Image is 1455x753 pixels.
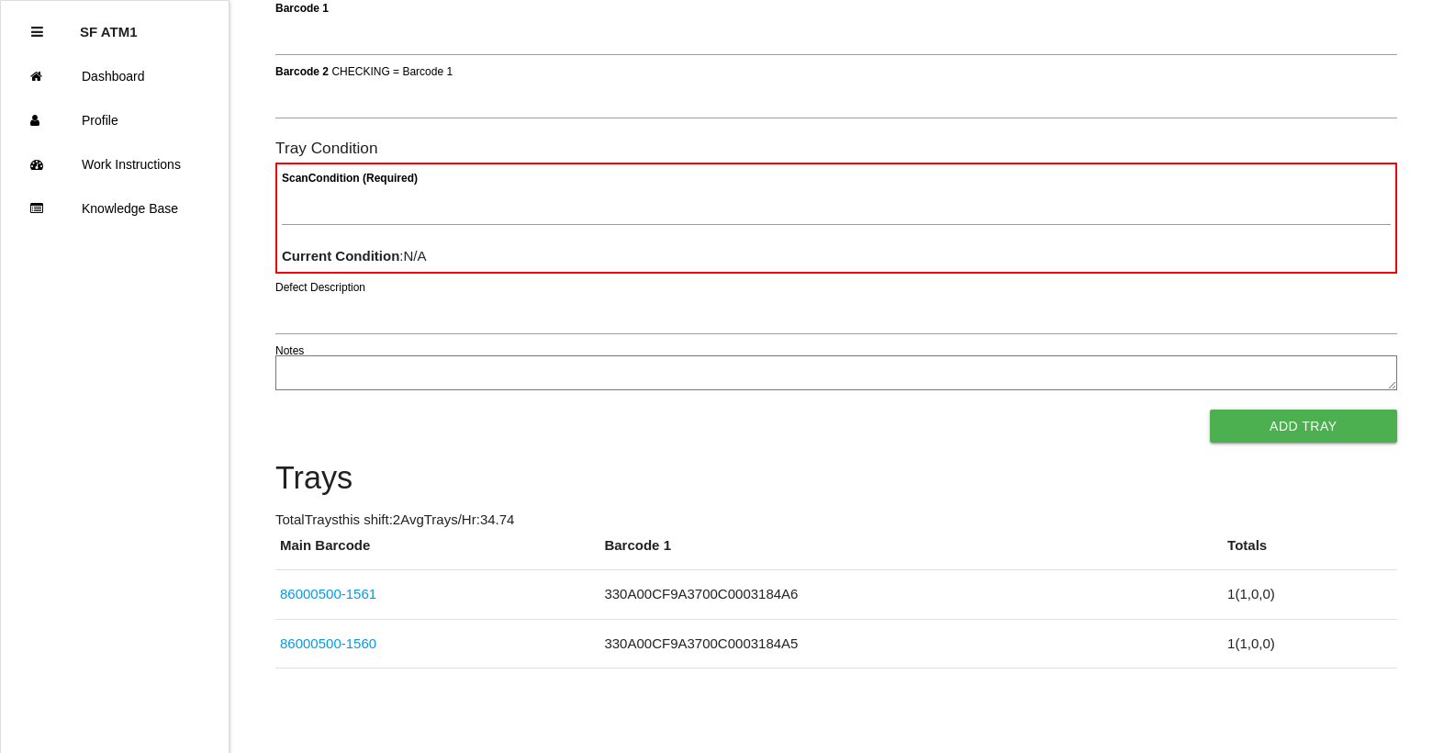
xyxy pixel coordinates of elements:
[1,186,229,230] a: Knowledge Base
[280,586,376,601] a: 86000500-1561
[31,10,43,54] div: Close
[275,279,365,296] label: Defect Description
[282,248,427,264] span: : N/A
[331,64,453,77] span: CHECKING = Barcode 1
[599,619,1223,669] td: 330A00CF9A3700C0003184A5
[599,535,1223,570] th: Barcode 1
[275,1,329,14] b: Barcode 1
[282,248,399,264] b: Current Condition
[1,142,229,186] a: Work Instructions
[275,535,599,570] th: Main Barcode
[275,64,329,77] b: Barcode 2
[599,570,1223,620] td: 330A00CF9A3700C0003184A6
[1223,570,1397,620] td: 1 ( 1 , 0 , 0 )
[275,140,1397,157] h6: Tray Condition
[275,461,1397,496] h4: Trays
[1223,535,1397,570] th: Totals
[280,635,376,651] a: 86000500-1560
[275,343,304,359] label: Notes
[282,172,418,185] b: Scan Condition (Required)
[80,10,138,39] p: SF ATM1
[1223,619,1397,669] td: 1 ( 1 , 0 , 0 )
[1,54,229,98] a: Dashboard
[275,510,1397,531] p: Total Trays this shift: 2 Avg Trays /Hr: 34.74
[1210,410,1397,443] button: Add Tray
[1,98,229,142] a: Profile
